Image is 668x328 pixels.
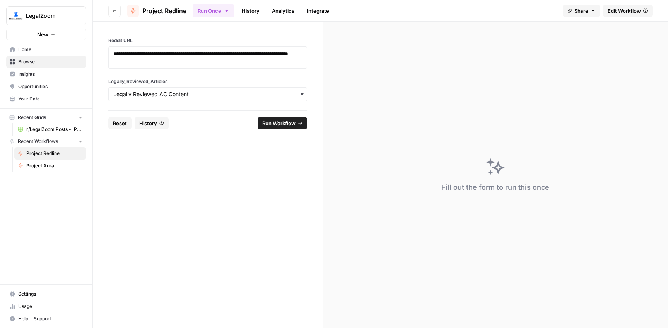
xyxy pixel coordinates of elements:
[108,78,307,85] label: Legally_Reviewed_Articles
[113,119,127,127] span: Reset
[108,37,307,44] label: Reddit URL
[18,291,83,297] span: Settings
[441,182,549,193] div: Fill out the form to run this once
[14,147,86,160] a: Project Redline
[139,119,157,127] span: History
[37,31,48,38] span: New
[6,313,86,325] button: Help + Support
[6,56,86,68] a: Browse
[262,119,296,127] span: Run Workflow
[18,58,83,65] span: Browse
[18,303,83,310] span: Usage
[18,114,46,121] span: Recent Grids
[18,46,83,53] span: Home
[6,93,86,105] a: Your Data
[142,6,186,15] span: Project Redline
[108,117,132,129] button: Reset
[18,138,58,145] span: Recent Workflows
[6,43,86,56] a: Home
[9,9,23,23] img: LegalZoom Logo
[258,117,307,129] button: Run Workflow
[302,5,334,17] a: Integrate
[18,71,83,78] span: Insights
[26,162,83,169] span: Project Aura
[14,160,86,172] a: Project Aura
[26,150,83,157] span: Project Redline
[193,4,234,17] button: Run Once
[237,5,264,17] a: History
[135,117,169,129] button: History
[18,315,83,322] span: Help + Support
[6,29,86,40] button: New
[26,12,73,20] span: LegalZoom
[6,300,86,313] a: Usage
[127,5,186,17] a: Project Redline
[563,5,600,17] button: Share
[603,5,653,17] a: Edit Workflow
[18,95,83,102] span: Your Data
[6,80,86,93] a: Opportunities
[6,136,86,147] button: Recent Workflows
[267,5,299,17] a: Analytics
[6,288,86,300] a: Settings
[14,123,86,136] a: r/LegalZoom Posts - [PERSON_NAME]
[608,7,641,15] span: Edit Workflow
[574,7,588,15] span: Share
[26,126,83,133] span: r/LegalZoom Posts - [PERSON_NAME]
[113,90,302,98] input: Legally Reviewed AC Content
[6,112,86,123] button: Recent Grids
[6,6,86,25] button: Workspace: LegalZoom
[18,83,83,90] span: Opportunities
[6,68,86,80] a: Insights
